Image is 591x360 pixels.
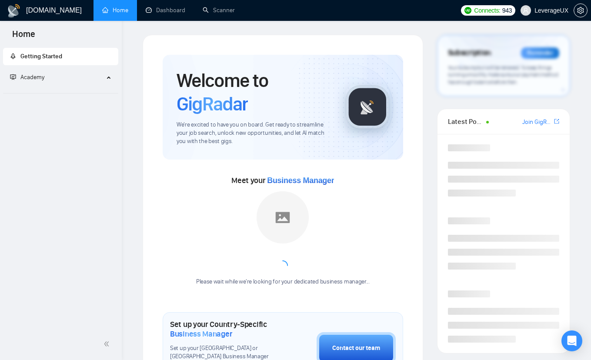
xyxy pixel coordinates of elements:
a: searchScanner [203,7,235,14]
span: Subscription [448,46,491,60]
span: We're excited to have you on board. Get ready to streamline your job search, unlock new opportuni... [177,121,332,146]
a: Join GigRadar Slack Community [522,117,552,127]
span: Getting Started [20,53,62,60]
img: logo [7,4,21,18]
span: 943 [502,6,512,15]
h1: Set up your Country-Specific [170,320,273,339]
img: placeholder.png [257,191,309,243]
span: Your subscription will be renewed. To keep things running smoothly, make sure your payment method... [448,64,558,85]
a: homeHome [102,7,128,14]
a: dashboardDashboard [146,7,185,14]
img: gigradar-logo.png [346,85,389,129]
span: setting [574,7,587,14]
span: Latest Posts from the GigRadar Community [448,116,484,127]
span: Business Manager [267,176,334,185]
div: Reminder [521,47,559,59]
span: user [523,7,529,13]
span: rocket [10,53,16,59]
span: Meet your [231,176,334,185]
a: export [554,117,559,126]
span: Home [5,28,42,46]
span: loading [276,259,289,272]
div: Open Intercom Messenger [561,330,582,351]
button: setting [574,3,588,17]
h1: Welcome to [177,69,332,116]
span: GigRadar [177,92,248,116]
span: Academy [10,73,44,81]
div: Contact our team [332,343,380,353]
span: Business Manager [170,329,232,339]
span: double-left [104,340,112,348]
a: setting [574,7,588,14]
span: Connects: [474,6,500,15]
div: Please wait while we're looking for your dedicated business manager... [191,278,375,286]
span: Academy [20,73,44,81]
img: upwork-logo.png [464,7,471,14]
li: Getting Started [3,48,118,65]
span: fund-projection-screen [10,74,16,80]
li: Academy Homepage [3,90,118,95]
span: export [554,118,559,125]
